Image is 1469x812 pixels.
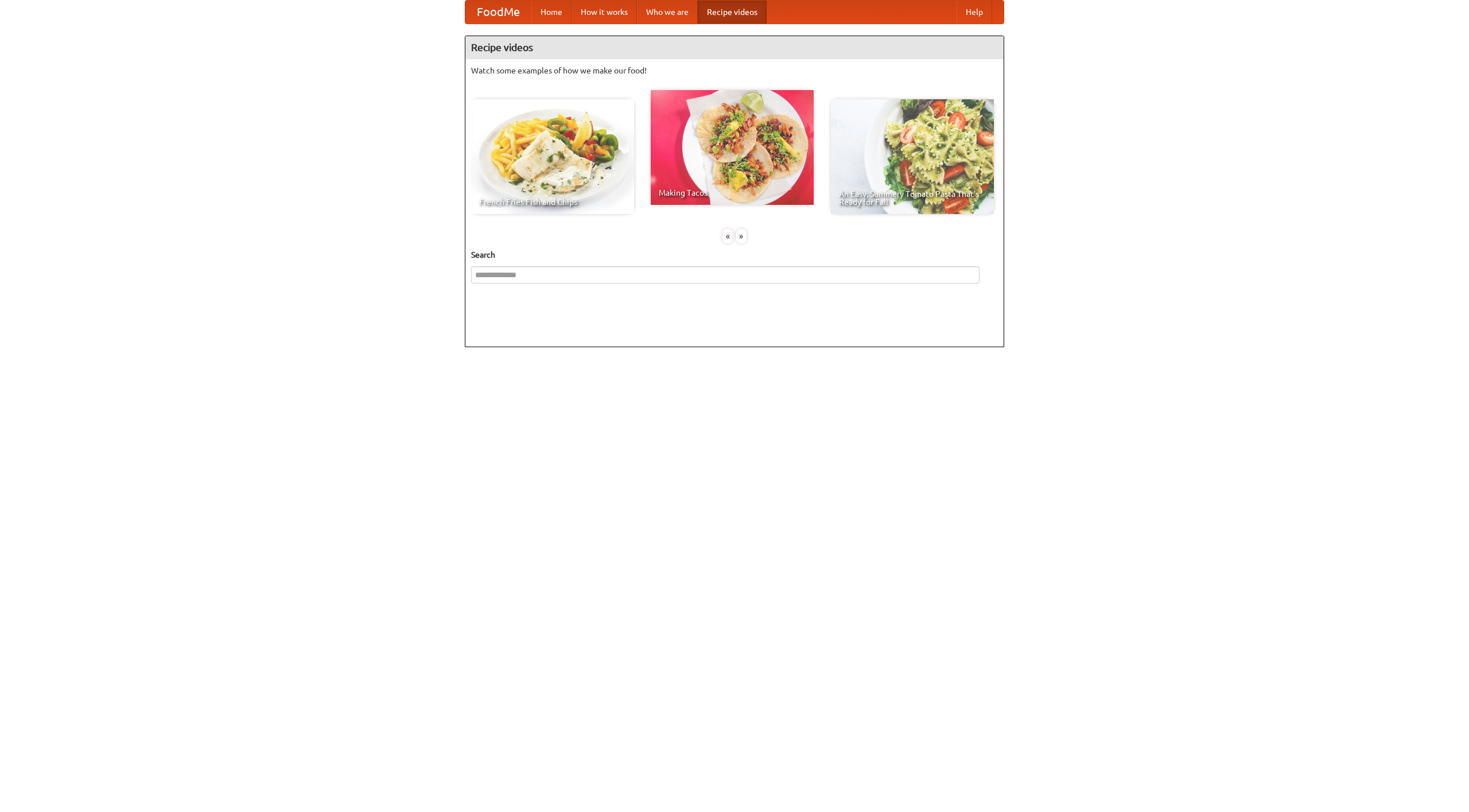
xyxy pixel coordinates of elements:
[479,198,626,206] span: French Fries Fish and Chips
[651,90,814,205] a: Making Tacos
[465,36,1004,59] h4: Recipe videos
[471,249,998,261] h5: Search
[471,65,998,76] p: Watch some examples of how we make our food!
[465,1,531,24] a: FoodMe
[572,1,637,24] a: How it works
[831,99,994,214] a: An Easy, Summery Tomato Pasta That's Ready for Fall
[637,1,698,24] a: Who we are
[957,1,992,24] a: Help
[698,1,767,24] a: Recipe videos
[736,229,747,243] div: »
[839,190,986,206] span: An Easy, Summery Tomato Pasta That's Ready for Fall
[722,229,733,243] div: «
[659,189,806,197] span: Making Tacos
[531,1,572,24] a: Home
[471,99,634,214] a: French Fries Fish and Chips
